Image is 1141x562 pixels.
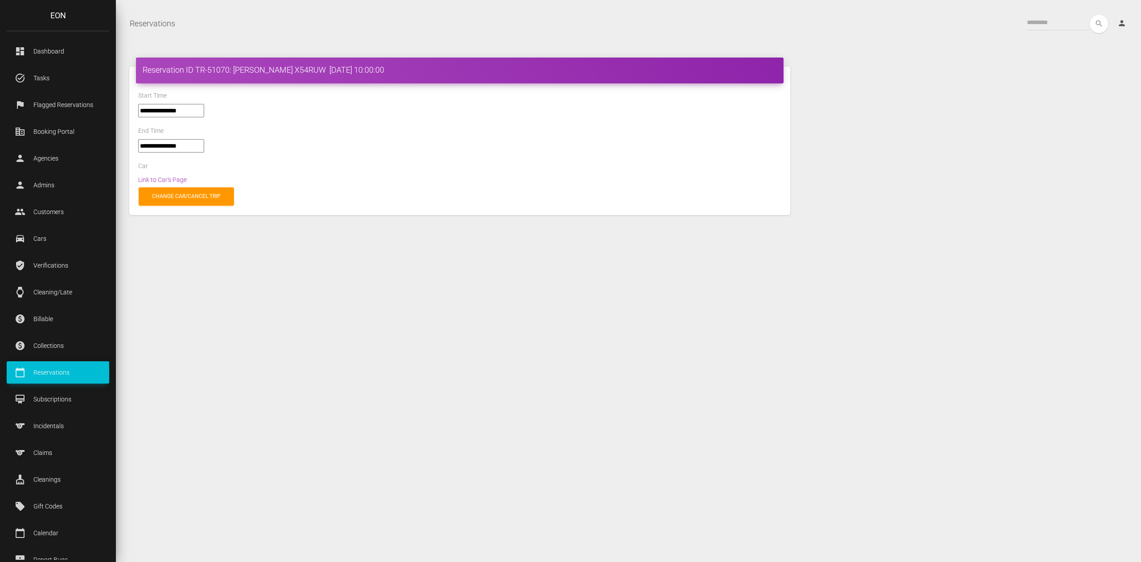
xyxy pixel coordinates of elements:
a: verified_user Verifications [7,254,109,277]
a: task_alt Tasks [7,67,109,89]
p: Gift Codes [13,500,103,513]
p: Booking Portal [13,125,103,138]
p: Flagged Reservations [13,98,103,112]
i: person [1117,19,1126,28]
a: calendar_today Reservations [7,361,109,384]
a: Reservations [130,12,175,35]
p: Dashboard [13,45,103,58]
p: Cleaning/Late [13,285,103,299]
a: person Admins [7,174,109,196]
a: calendar_today Calendar [7,522,109,544]
label: Car [138,162,148,171]
a: corporate_fare Booking Portal [7,120,109,143]
a: watch Cleaning/Late [7,281,109,303]
a: drive_eta Cars [7,227,109,250]
p: Incidentals [13,419,103,433]
a: card_membership Subscriptions [7,388,109,410]
a: Change car/cancel trip [139,187,234,206]
a: local_offer Gift Codes [7,495,109,517]
a: person [1111,15,1134,33]
p: Collections [13,339,103,352]
button: search [1090,15,1108,33]
h4: Reservation ID TR-51070: [PERSON_NAME] X54RUW [DATE] 10:00:00 [143,64,777,75]
p: Admins [13,178,103,192]
a: cleaning_services Cleanings [7,468,109,491]
a: sports Claims [7,442,109,464]
a: person Agencies [7,147,109,169]
label: Start Time [138,91,167,100]
p: Calendar [13,526,103,540]
p: Verifications [13,259,103,272]
p: Agencies [13,152,103,165]
a: Link to Car's Page [138,176,187,183]
label: End Time [138,127,164,136]
p: Customers [13,205,103,219]
p: Billable [13,312,103,326]
a: people Customers [7,201,109,223]
a: paid Collections [7,335,109,357]
p: Claims [13,446,103,459]
p: Reservations [13,366,103,379]
a: sports Incidentals [7,415,109,437]
a: flag Flagged Reservations [7,94,109,116]
p: Subscriptions [13,393,103,406]
p: Cars [13,232,103,245]
a: paid Billable [7,308,109,330]
a: dashboard Dashboard [7,40,109,62]
p: Tasks [13,71,103,85]
p: Cleanings [13,473,103,486]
